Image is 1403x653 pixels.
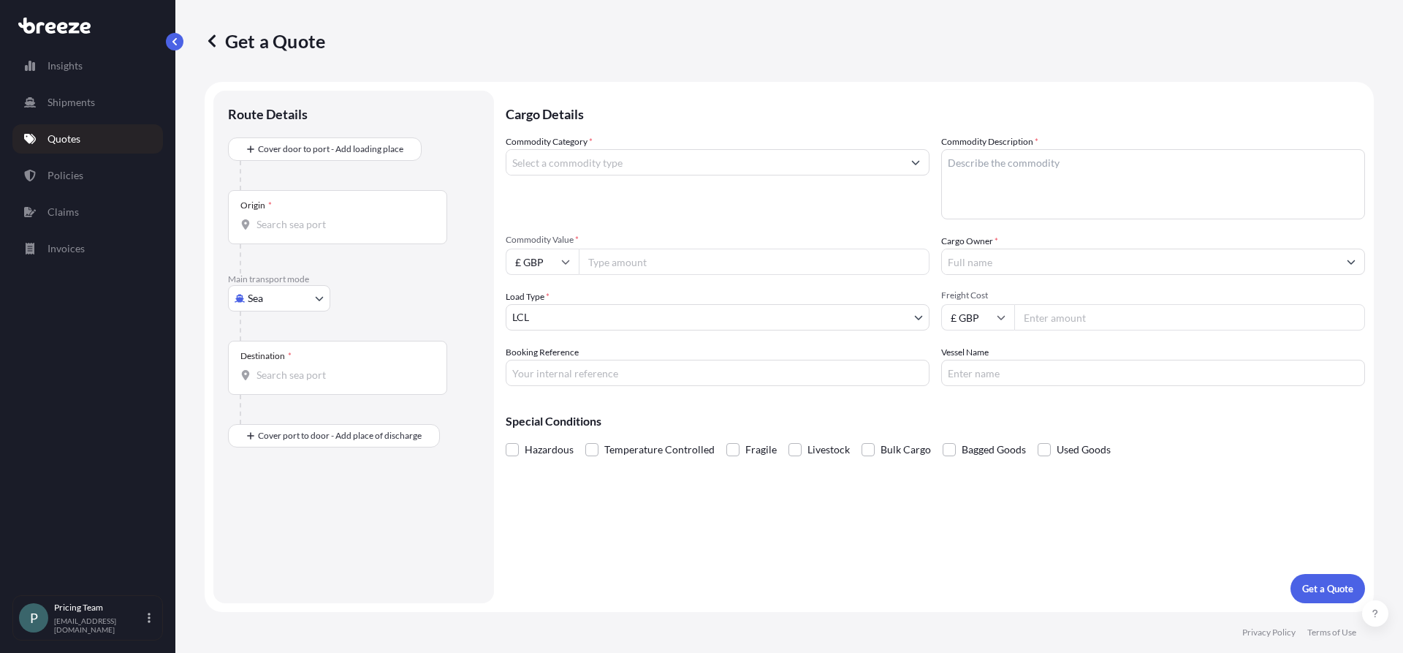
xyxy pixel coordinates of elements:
span: Bagged Goods [962,439,1026,461]
span: Bulk Cargo [881,439,931,461]
span: Hazardous [525,439,574,461]
a: Shipments [12,88,163,117]
p: Cargo Details [506,91,1365,135]
input: Full name [942,249,1338,275]
p: Special Conditions [506,415,1365,427]
span: Fragile [745,439,777,461]
input: Enter name [941,360,1365,386]
label: Commodity Category [506,135,593,149]
button: Show suggestions [902,149,929,175]
input: Select a commodity type [506,149,902,175]
a: Policies [12,161,163,190]
span: P [30,611,38,625]
span: LCL [512,310,529,325]
span: Used Goods [1057,439,1111,461]
span: Livestock [807,439,850,461]
div: Origin [240,200,272,211]
input: Destination [256,368,429,382]
input: Your internal reference [506,360,929,386]
p: [EMAIL_ADDRESS][DOMAIN_NAME] [54,616,145,634]
span: Sea [248,291,263,306]
span: Commodity Value [506,234,929,246]
p: Route Details [228,105,308,123]
p: Main transport mode [228,273,479,285]
input: Type amount [579,249,929,275]
p: Pricing Team [54,602,145,614]
span: Cover door to port - Add loading place [258,142,403,156]
p: Quotes [47,132,80,146]
button: Cover door to port - Add loading place [228,137,422,161]
p: Policies [47,168,83,183]
input: Origin [256,217,429,232]
p: Get a Quote [205,29,325,53]
p: Invoices [47,241,85,256]
button: Show suggestions [1338,249,1364,275]
span: Cover port to door - Add place of discharge [258,429,422,443]
label: Booking Reference [506,345,579,360]
button: Select transport [228,285,330,312]
label: Vessel Name [941,345,989,360]
a: Insights [12,51,163,80]
span: Freight Cost [941,290,1365,301]
input: Enter amount [1014,304,1365,331]
span: Load Type [506,290,550,304]
p: Claims [47,205,79,219]
a: Claims [12,197,163,227]
a: Invoices [12,234,163,263]
div: Destination [240,350,292,362]
button: Get a Quote [1290,574,1365,603]
p: Shipments [47,95,95,110]
label: Commodity Description [941,135,1038,149]
button: Cover port to door - Add place of discharge [228,424,440,448]
a: Privacy Policy [1242,627,1296,638]
p: Insights [47,58,83,73]
button: LCL [506,304,929,331]
a: Terms of Use [1307,627,1356,638]
p: Get a Quote [1302,581,1353,596]
label: Cargo Owner [941,234,998,249]
span: Temperature Controlled [604,439,715,461]
a: Quotes [12,124,163,154]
